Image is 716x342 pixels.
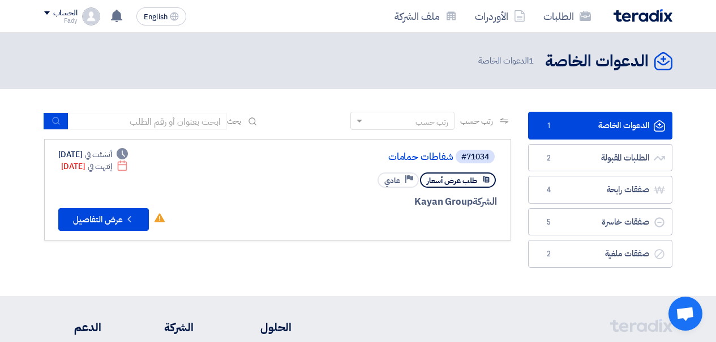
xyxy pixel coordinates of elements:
[542,153,556,164] span: 2
[225,195,497,209] div: Kayan Group
[227,152,453,162] a: شفاطات حمامات
[136,7,186,26] button: English
[528,176,672,204] a: صفقات رابحة4
[415,116,448,128] div: رتب حسب
[227,115,242,127] span: بحث
[58,149,128,161] div: [DATE]
[528,112,672,140] a: الدعوات الخاصة1
[384,175,400,186] span: عادي
[82,7,100,26] img: profile_test.png
[460,115,492,127] span: رتب حسب
[528,240,672,268] a: صفقات ملغية2
[542,248,556,260] span: 2
[668,297,702,331] div: Open chat
[135,319,194,336] li: الشركة
[466,3,534,29] a: الأوردرات
[528,144,672,172] a: الطلبات المقبولة2
[85,149,112,161] span: أنشئت في
[58,208,149,231] button: عرض التفاصيل
[542,217,556,228] span: 5
[529,54,534,67] span: 1
[88,161,112,172] span: إنتهت في
[545,50,649,73] h2: الدعوات الخاصة
[478,54,536,67] span: الدعوات الخاصة
[144,13,168,21] span: English
[614,9,672,22] img: Teradix logo
[542,120,556,132] span: 1
[528,208,672,236] a: صفقات خاسرة5
[44,18,78,24] div: Fady
[427,175,477,186] span: طلب عرض أسعار
[44,319,101,336] li: الدعم
[542,184,556,196] span: 4
[534,3,600,29] a: الطلبات
[228,319,291,336] li: الحلول
[68,113,227,130] input: ابحث بعنوان أو رقم الطلب
[61,161,128,172] div: [DATE]
[461,153,489,161] div: #71034
[385,3,466,29] a: ملف الشركة
[53,9,78,18] div: الحساب
[473,195,497,209] span: الشركة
